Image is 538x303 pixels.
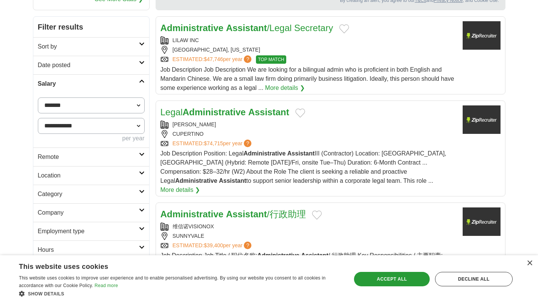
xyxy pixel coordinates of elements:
[301,252,328,259] strong: Assistant
[33,240,149,259] a: Hours
[19,290,342,297] div: Show details
[33,37,149,56] a: Sort by
[226,209,267,219] strong: Assistant
[257,252,299,259] strong: Administrative
[38,227,139,236] h2: Employment type
[173,242,253,250] a: ESTIMATED:$39,400per year?
[161,232,457,240] div: SUNNYVALE
[248,107,289,117] strong: Assistant
[38,245,139,254] h2: Hours
[161,223,457,231] div: 维信诺VISIONOX
[38,190,139,199] h2: Category
[312,210,322,220] button: Add to favorite jobs
[38,134,145,143] div: per year
[161,36,457,44] div: LILAW INC
[38,61,139,70] h2: Date posted
[161,46,457,54] div: [GEOGRAPHIC_DATA], [US_STATE]
[38,42,139,51] h2: Sort by
[161,209,224,219] strong: Administrative
[33,74,149,93] a: Salary
[161,23,333,33] a: Administrative Assistant/Legal Secretary
[173,140,253,148] a: ESTIMATED:$74,715per year?
[161,209,306,219] a: Administrative Assistant/行政助理
[161,252,456,286] span: Job Description Job Title / 职位名称: / 行政助理 Key Responsibilities / 主要职责: Responsible for front desk ...
[244,140,251,147] span: ?
[38,208,139,217] h2: Company
[204,140,223,146] span: $74,715
[354,272,429,286] div: Accept all
[175,177,217,184] strong: Administrative
[287,150,315,157] strong: Assistant
[244,55,251,63] span: ?
[38,171,139,180] h2: Location
[95,283,118,288] a: Read more, opens a new window
[161,150,446,184] span: Job Description Position: Legal III (Contractor) Location: [GEOGRAPHIC_DATA], [GEOGRAPHIC_DATA] (...
[38,152,139,162] h2: Remote
[339,24,349,33] button: Add to favorite jobs
[161,121,457,129] div: [PERSON_NAME]
[33,56,149,74] a: Date posted
[463,105,501,134] img: Company logo
[33,185,149,203] a: Category
[28,291,64,297] span: Show details
[265,83,305,93] a: More details ❯
[38,79,139,88] h2: Salary
[244,242,251,249] span: ?
[33,222,149,240] a: Employment type
[463,21,501,50] img: Company logo
[527,261,532,266] div: Close
[161,66,454,91] span: Job Description Job Description We are looking for a bilingual admin who is proficient in both En...
[204,56,223,62] span: $47,746
[161,185,200,195] a: More details ❯
[256,55,286,64] span: TOP MATCH
[33,148,149,166] a: Remote
[173,55,253,64] a: ESTIMATED:$47,746per year?
[295,108,305,118] button: Add to favorite jobs
[33,166,149,185] a: Location
[161,130,457,138] div: CUPERTINO
[204,242,223,248] span: $39,400
[33,203,149,222] a: Company
[161,23,224,33] strong: Administrative
[226,23,267,33] strong: Assistant
[19,260,323,271] div: This website uses cookies
[463,207,501,236] img: Company logo
[243,150,285,157] strong: Administrative
[19,275,326,288] span: This website uses cookies to improve user experience and to enable personalised advertising. By u...
[182,107,246,117] strong: Administrative
[33,17,149,37] h2: Filter results
[219,177,246,184] strong: Assistant
[435,272,513,286] div: Decline all
[161,107,289,117] a: LegalAdministrative Assistant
